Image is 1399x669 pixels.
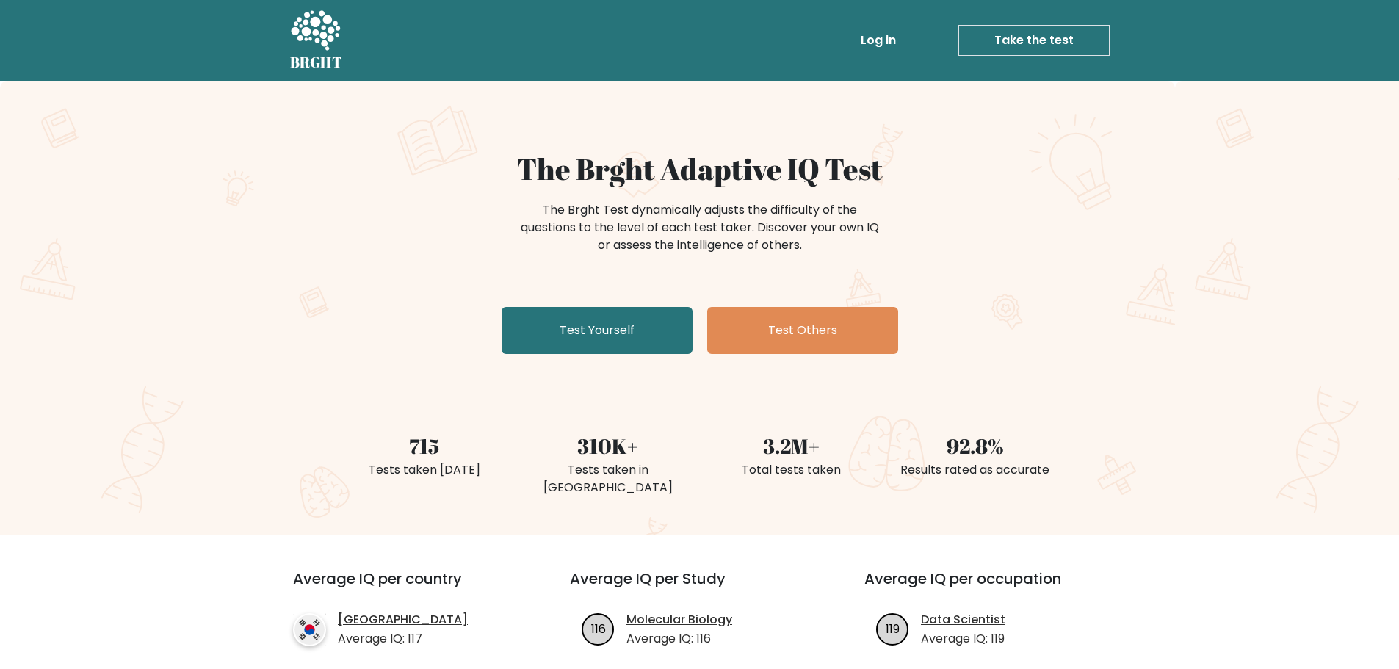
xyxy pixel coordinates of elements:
[855,26,902,55] a: Log in
[892,430,1058,461] div: 92.8%
[293,613,326,646] img: country
[886,620,900,637] text: 119
[516,201,883,254] div: The Brght Test dynamically adjusts the difficulty of the questions to the level of each test take...
[341,430,507,461] div: 715
[570,570,829,605] h3: Average IQ per Study
[892,461,1058,479] div: Results rated as accurate
[921,611,1005,629] a: Data Scientist
[290,6,343,75] a: BRGHT
[707,307,898,354] a: Test Others
[626,611,732,629] a: Molecular Biology
[626,630,732,648] p: Average IQ: 116
[338,611,468,629] a: [GEOGRAPHIC_DATA]
[290,54,343,71] h5: BRGHT
[921,630,1005,648] p: Average IQ: 119
[958,25,1110,56] a: Take the test
[525,430,691,461] div: 310K+
[591,620,606,637] text: 116
[709,430,875,461] div: 3.2M+
[341,151,1058,187] h1: The Brght Adaptive IQ Test
[709,461,875,479] div: Total tests taken
[864,570,1124,605] h3: Average IQ per occupation
[338,630,468,648] p: Average IQ: 117
[525,461,691,496] div: Tests taken in [GEOGRAPHIC_DATA]
[293,570,517,605] h3: Average IQ per country
[502,307,693,354] a: Test Yourself
[341,461,507,479] div: Tests taken [DATE]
